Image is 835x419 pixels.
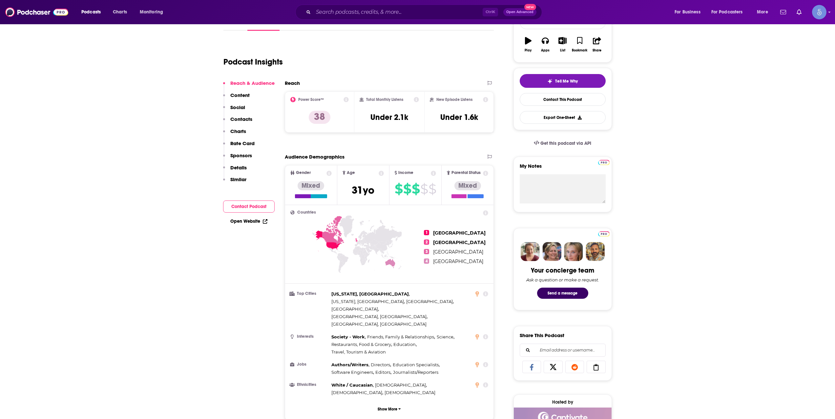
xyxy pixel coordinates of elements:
[230,104,245,110] p: Social
[537,288,588,299] button: Send a message
[230,128,246,134] p: Charts
[230,92,250,98] p: Content
[371,362,390,367] span: Directors
[598,231,610,237] img: Podchaser Pro
[454,181,481,190] div: Mixed
[812,5,826,19] img: User Profile
[223,128,246,140] button: Charts
[331,298,405,305] span: ,
[352,184,374,197] span: 31 yo
[433,239,486,245] span: [GEOGRAPHIC_DATA]
[285,154,344,160] h2: Audience Demographics
[223,116,252,128] button: Contacts
[223,92,250,104] button: Content
[302,5,548,20] div: Search podcasts, credits, & more...
[290,362,329,367] h3: Jobs
[711,8,743,17] span: For Podcasters
[230,164,247,171] p: Details
[290,292,329,296] h3: Top Cities
[525,344,600,356] input: Email address or username...
[290,383,329,387] h3: Ethnicities
[670,7,709,17] button: open menu
[587,361,606,373] a: Copy Link
[412,184,420,194] span: $
[571,33,588,56] button: Bookmark
[675,8,700,17] span: For Business
[285,80,300,86] h2: Reach
[331,349,386,354] span: Travel, Tourism & Aviation
[440,112,478,122] h3: Under 1.6k
[331,369,374,376] span: ,
[230,176,246,182] p: Similar
[230,80,275,86] p: Reach & Audience
[393,370,438,375] span: Journalists/Reporters
[451,171,481,175] span: Parental Status
[367,333,435,341] span: ,
[520,74,606,88] button: tell me why sparkleTell Me Why
[230,140,255,146] p: Rate Card
[331,342,391,347] span: Restaurants, Food & Grocery
[572,48,587,52] div: Bookmark
[331,389,383,396] span: ,
[223,104,245,116] button: Social
[520,33,537,56] button: Play
[514,399,612,405] div: Hosted by
[520,344,606,357] div: Search followers
[367,334,434,339] span: Friends, Family & Relationships
[529,135,597,151] a: Get this podcast via API
[378,407,397,411] p: Show More
[223,140,255,152] button: Rate Card
[544,361,563,373] a: Share on X/Twitter
[540,141,591,146] span: Get this podcast via API
[331,314,427,319] span: [GEOGRAPHIC_DATA], [GEOGRAPHIC_DATA]
[403,184,411,194] span: $
[331,362,368,367] span: Authors/Writers
[331,306,378,312] span: [GEOGRAPHIC_DATA]
[298,97,324,102] h2: Power Score™
[420,184,428,194] span: $
[347,171,355,175] span: Age
[393,342,416,347] span: Education
[223,176,246,188] button: Similar
[81,8,101,17] span: Podcasts
[296,171,311,175] span: Gender
[395,184,403,194] span: $
[331,390,382,395] span: [DEMOGRAPHIC_DATA]
[483,8,498,16] span: Ctrl K
[77,7,109,17] button: open menu
[135,7,172,17] button: open menu
[812,5,826,19] button: Show profile menu
[541,48,550,52] div: Apps
[370,112,408,122] h3: Under 2.1k
[230,219,267,224] a: Open Website
[433,249,483,255] span: [GEOGRAPHIC_DATA]
[223,200,275,213] button: Contact Podcast
[331,361,369,369] span: ,
[331,313,428,320] span: ,
[406,299,453,304] span: [GEOGRAPHIC_DATA]
[565,361,584,373] a: Share on Reddit
[794,7,804,18] a: Show notifications dropdown
[230,152,252,159] p: Sponsors
[542,242,561,261] img: Barbara Profile
[593,48,601,52] div: Share
[5,6,68,18] img: Podchaser - Follow, Share and Rate Podcasts
[537,33,554,56] button: Apps
[433,258,483,264] span: [GEOGRAPHIC_DATA]
[371,361,391,369] span: ,
[428,184,436,194] span: $
[598,159,610,165] a: Pro website
[393,341,417,348] span: ,
[331,370,373,375] span: Software Engineers
[393,361,440,369] span: ,
[398,171,413,175] span: Income
[520,93,606,106] a: Contact This Podcast
[109,7,131,17] a: Charts
[290,334,329,339] h3: Interests
[778,7,789,18] a: Show notifications dropdown
[598,160,610,165] img: Podchaser Pro
[506,10,533,14] span: Open Advanced
[230,116,252,122] p: Contacts
[313,7,483,17] input: Search podcasts, credits, & more...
